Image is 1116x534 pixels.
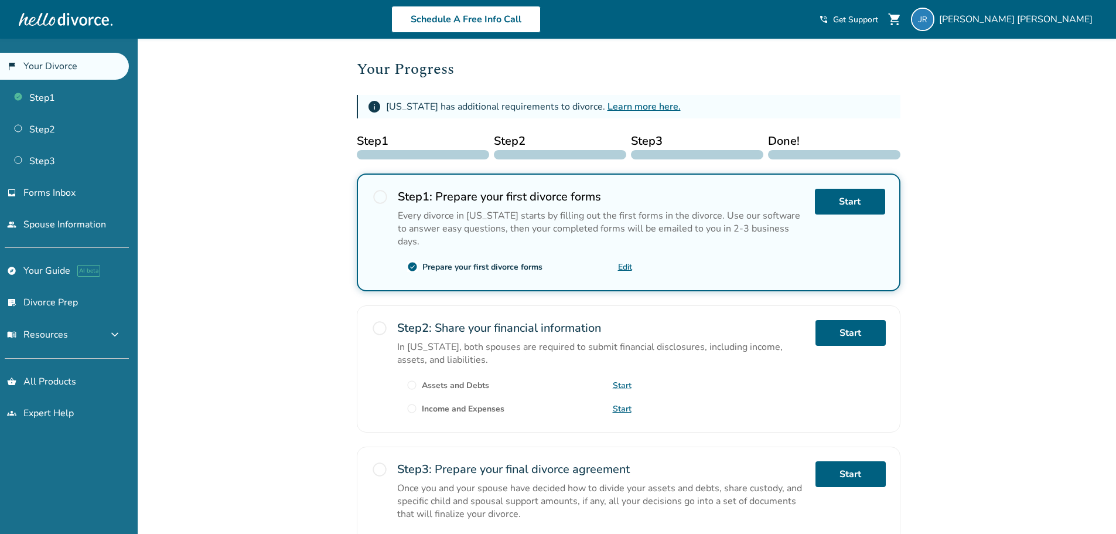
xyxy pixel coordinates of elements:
h2: Your Progress [357,57,900,81]
span: radio_button_unchecked [371,461,388,478]
span: Resources [7,328,68,341]
a: Start [815,320,886,346]
img: jreynoso2010@gmail.com [911,8,934,31]
span: list_alt_check [7,298,16,307]
span: expand_more [108,328,122,342]
div: Assets and Debts [422,380,489,391]
span: Step 1 [357,132,489,150]
a: phone_in_talkGet Support [819,14,878,25]
span: check_circle [407,261,418,272]
span: radio_button_unchecked [371,320,388,336]
a: Edit [618,261,632,273]
span: info [367,100,381,114]
span: people [7,220,16,229]
strong: Step 3 : [397,461,432,477]
span: radio_button_unchecked [407,380,417,390]
a: Start [815,461,886,487]
span: inbox [7,188,16,198]
h2: Prepare your final divorce agreement [397,461,806,477]
strong: Step 1 : [398,189,432,205]
div: Income and Expenses [422,403,504,414]
span: AI beta [77,265,100,277]
span: Step 3 [631,132,763,150]
span: radio_button_unchecked [372,189,388,205]
h2: Share your financial information [397,320,806,336]
h2: Prepare your first divorce forms [398,189,806,205]
a: Start [613,380,632,391]
div: Prepare your first divorce forms [422,261,542,273]
span: Step 2 [494,132,626,150]
span: menu_book [7,330,16,339]
span: Forms Inbox [23,186,76,199]
span: Done! [768,132,900,150]
a: Start [815,189,885,215]
span: flag_2 [7,62,16,71]
span: explore [7,266,16,275]
span: radio_button_unchecked [407,403,417,414]
span: [PERSON_NAME] [PERSON_NAME] [939,13,1097,26]
div: Every divorce in [US_STATE] starts by filling out the first forms in the divorce. Use our softwar... [398,209,806,248]
div: In [US_STATE], both spouses are required to submit financial disclosures, including income, asset... [397,341,806,366]
a: Schedule A Free Info Call [391,6,541,33]
a: Learn more here. [608,100,681,113]
span: Get Support [833,14,878,25]
a: Start [613,403,632,414]
span: shopping_basket [7,377,16,386]
span: shopping_cart [888,12,902,26]
div: [US_STATE] has additional requirements to divorce. [386,100,681,113]
div: Once you and your spouse have decided how to divide your assets and debts, share custody, and spe... [397,482,806,521]
span: phone_in_talk [819,15,828,24]
iframe: Chat Widget [1057,478,1116,534]
strong: Step 2 : [397,320,432,336]
span: groups [7,409,16,418]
